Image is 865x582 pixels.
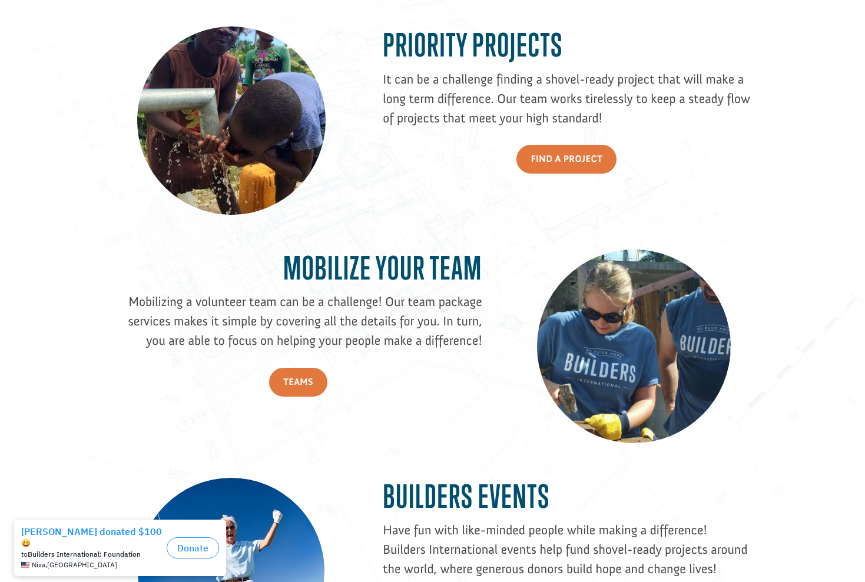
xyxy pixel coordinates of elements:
p: It can be a challenge finding a shovel-ready project that will make a long term difference. Our t... [383,69,750,128]
h2: Mobilize your Team [115,250,482,292]
img: Builder Team Memebers [537,250,731,443]
a: Teams [269,368,327,397]
div: [PERSON_NAME] donated $100 [21,12,162,35]
h2: Builders Events [383,478,750,521]
strong: Builders International: Foundation [28,36,141,45]
img: US.png [21,47,29,55]
a: Find a Project [516,145,617,174]
div: to [21,36,162,45]
p: Mobilizing a volunteer team can be a challenge! Our team package services makes it simple by cove... [115,292,482,350]
span: Nixa , [GEOGRAPHIC_DATA] [32,47,117,55]
button: Donate [167,24,219,45]
img: emoji grinningFace [21,25,31,34]
h2: Priority Projects [383,26,750,69]
span: Have fun with like-minded people while making a difference! Builders International events help fu... [383,522,747,577]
